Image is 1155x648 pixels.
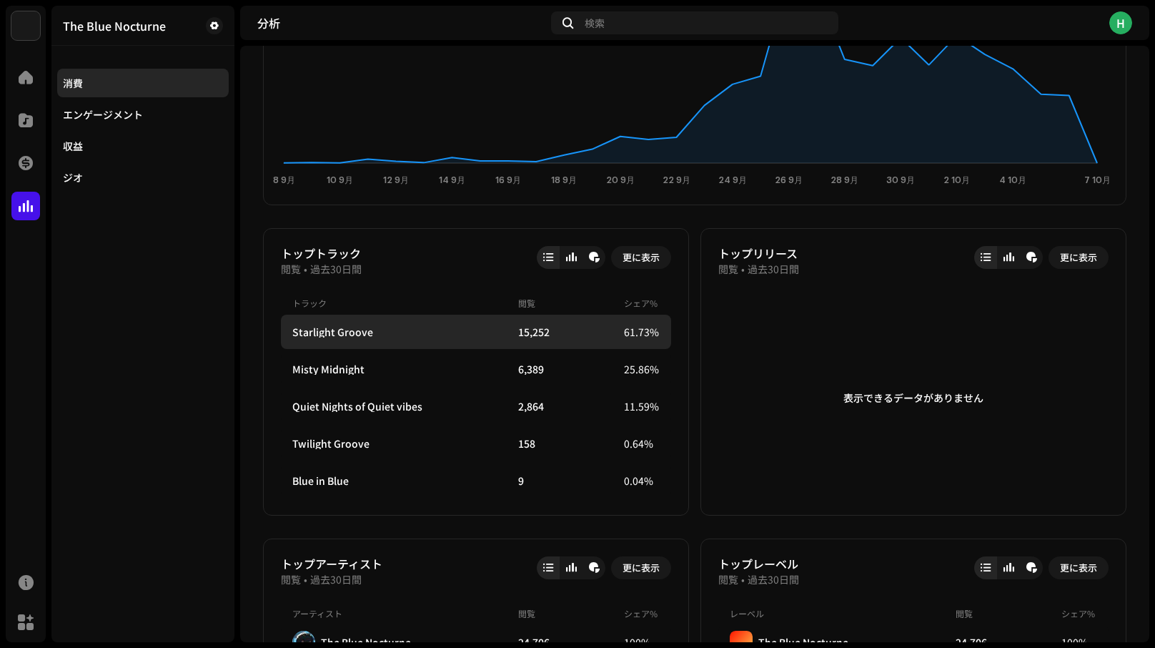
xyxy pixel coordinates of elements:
div: The Blue Nocturne [758,637,848,648]
div: 15,252 [518,326,618,338]
span: 更に表示 [623,554,660,582]
div: 100% [624,637,660,648]
div: アーティスト [292,608,512,619]
text: 16 9月 [495,176,521,185]
div: シェア% [624,608,660,619]
re-m-nav-item: 消費 [57,69,229,97]
div: Twilight Groove [292,438,370,449]
div: トップリリース [718,246,799,260]
span: 過去30日間 [310,263,362,275]
text: 10 9月 [327,176,353,185]
span: 閲覧 [718,263,738,275]
span: 更に表示 [1060,554,1097,582]
span: 過去30日間 [310,574,362,585]
div: 0.04% [624,475,660,486]
div: 閲覧 [518,608,618,619]
div: 収益 [63,140,83,152]
button: 更に表示 [611,246,671,269]
div: 61.73% [624,326,660,338]
text: 12 9月 [383,176,409,185]
div: H [1109,11,1132,34]
span: 表示できるデータがありません [843,391,983,406]
div: トラック [292,298,512,309]
text: 8 9月 [273,176,295,185]
span: 更に表示 [1060,243,1097,272]
span: • [304,263,307,275]
div: 消費 [63,77,83,89]
div: Misty Midnight [292,363,365,375]
span: 過去30日間 [748,574,799,585]
div: 閲覧 [518,298,618,309]
span: 更に表示 [623,243,660,272]
div: ジオ [63,172,83,183]
text: 4 10月 [999,176,1026,185]
button: 更に表示 [1049,556,1109,579]
span: 閲覧 [281,574,301,585]
div: 24,706 [956,637,1056,648]
text: 24 9月 [718,176,747,185]
button: 更に表示 [1049,246,1109,269]
div: 閲覧 [956,608,1056,619]
div: 6,389 [518,363,618,375]
div: 分析 [257,17,545,29]
text: 14 9月 [439,176,465,185]
div: The Blue Nocturne [63,20,166,31]
div: トップアーティスト [281,556,382,571]
div: エンゲージメント [63,109,143,120]
div: 24,706 [518,637,618,648]
span: 閲覧 [718,574,738,585]
div: 2,864 [518,401,618,412]
div: 9 [518,475,618,486]
text: 28 9月 [831,176,858,185]
span: • [741,263,745,275]
text: 18 9月 [551,176,577,185]
img: bb549e82-3f54-41b5-8d74-ce06bd45c366 [11,11,40,40]
span: 閲覧 [281,263,301,275]
span: 検索 [585,17,605,29]
span: • [741,574,745,585]
button: 更に表示 [611,556,671,579]
div: Quiet Nights of Quiet vibes [292,401,422,412]
div: Blue in Blue [292,475,349,486]
text: 22 9月 [663,176,690,185]
text: 30 9月 [886,176,915,185]
div: 0.64% [624,438,660,449]
div: The Blue Nocturne [321,637,411,648]
re-m-nav-item: エンゲージメント [57,100,229,129]
div: 11.59% [624,401,660,412]
span: 過去30日間 [748,263,799,275]
div: シェア% [624,298,660,309]
span: • [304,574,307,585]
text: 26 9月 [775,176,803,185]
div: Starlight Groove [292,326,373,338]
re-m-nav-item: ジオ [57,163,229,192]
div: 100% [1061,637,1097,648]
re-m-nav-item: 収益 [57,132,229,160]
text: 7 10月 [1084,176,1111,185]
div: 158 [518,438,618,449]
text: 20 9月 [606,176,635,185]
div: トップレーベル [718,556,799,571]
div: トップトラック [281,246,362,260]
text: 2 10月 [943,176,970,185]
div: シェア% [1061,608,1097,619]
div: レーベル [730,608,950,619]
div: 25.86% [624,363,660,375]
